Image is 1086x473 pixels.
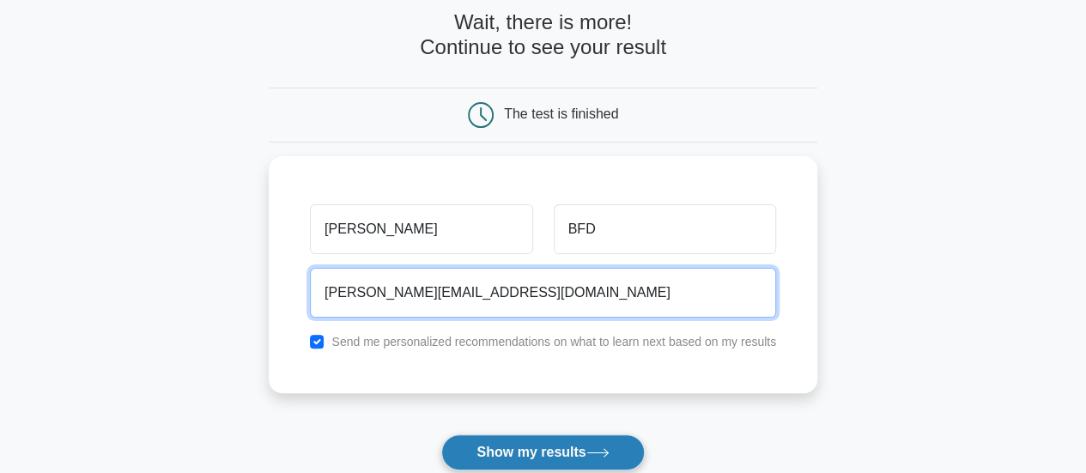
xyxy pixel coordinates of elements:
[331,335,776,349] label: Send me personalized recommendations on what to learn next based on my results
[504,106,618,121] div: The test is finished
[310,204,532,254] input: First name
[310,268,776,318] input: Email
[269,10,817,60] h4: Wait, there is more! Continue to see your result
[554,204,776,254] input: Last name
[441,434,644,470] button: Show my results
